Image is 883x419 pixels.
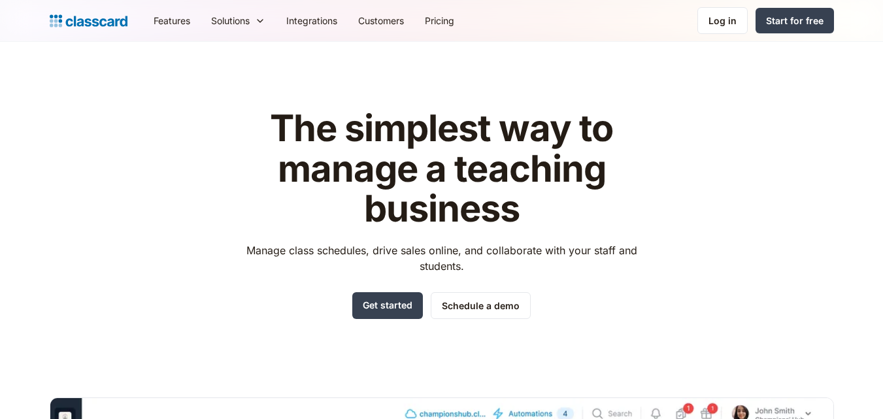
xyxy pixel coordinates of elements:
div: Solutions [201,6,276,35]
a: Customers [348,6,414,35]
a: Integrations [276,6,348,35]
div: Start for free [766,14,824,27]
a: Features [143,6,201,35]
a: Pricing [414,6,465,35]
p: Manage class schedules, drive sales online, and collaborate with your staff and students. [234,243,649,274]
a: Start for free [756,8,834,33]
div: Log in [708,14,737,27]
a: Logo [50,12,127,30]
a: Get started [352,292,423,319]
a: Schedule a demo [431,292,531,319]
a: Log in [697,7,748,34]
div: Solutions [211,14,250,27]
h1: The simplest way to manage a teaching business [234,109,649,229]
